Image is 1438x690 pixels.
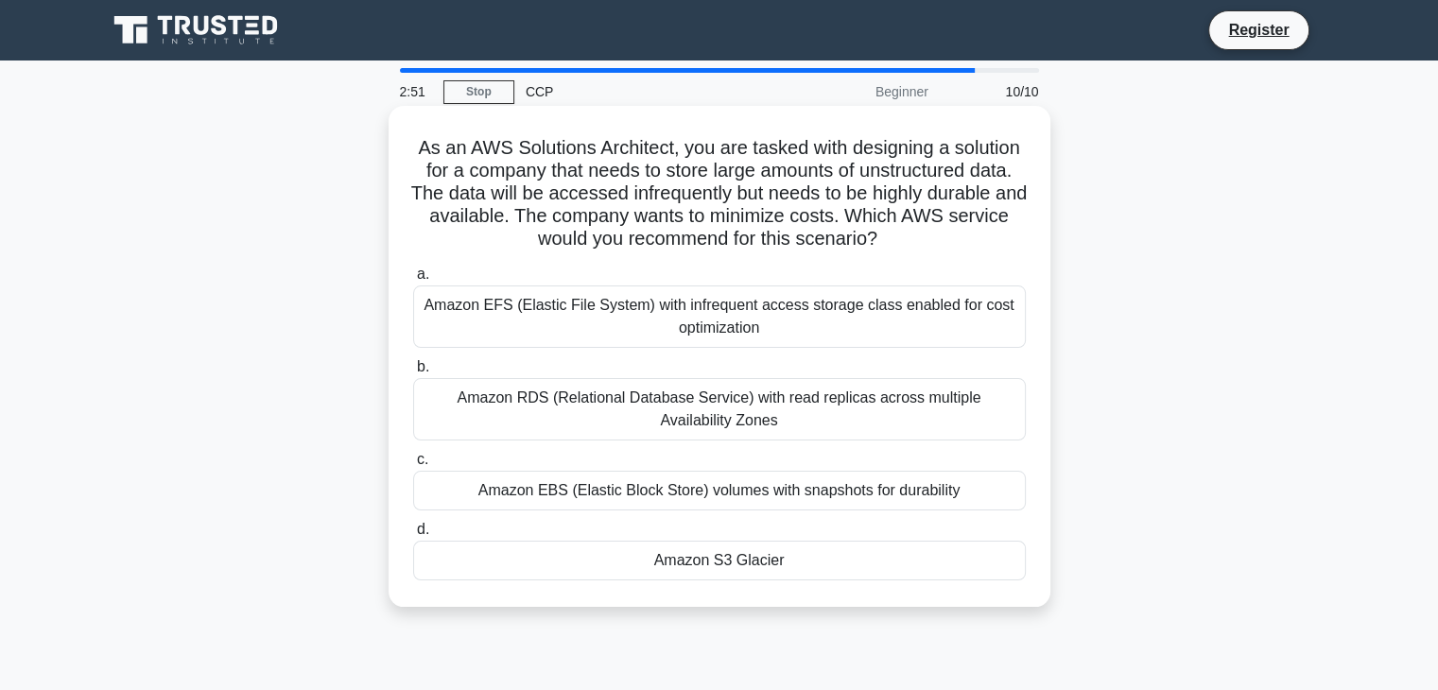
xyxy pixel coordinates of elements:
[940,73,1050,111] div: 10/10
[413,378,1026,440] div: Amazon RDS (Relational Database Service) with read replicas across multiple Availability Zones
[413,471,1026,510] div: Amazon EBS (Elastic Block Store) volumes with snapshots for durability
[514,73,774,111] div: CCP
[417,358,429,374] span: b.
[774,73,940,111] div: Beginner
[417,521,429,537] span: d.
[1217,18,1300,42] a: Register
[417,266,429,282] span: a.
[411,136,1028,251] h5: As an AWS Solutions Architect, you are tasked with designing a solution for a company that needs ...
[389,73,443,111] div: 2:51
[417,451,428,467] span: c.
[413,285,1026,348] div: Amazon EFS (Elastic File System) with infrequent access storage class enabled for cost optimization
[443,80,514,104] a: Stop
[413,541,1026,580] div: Amazon S3 Glacier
